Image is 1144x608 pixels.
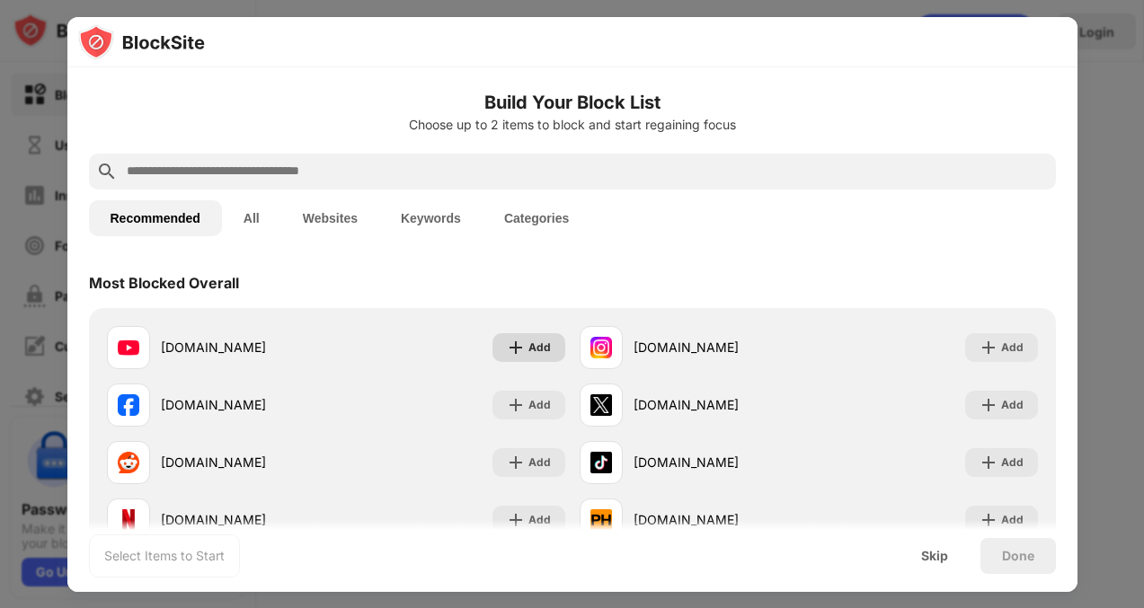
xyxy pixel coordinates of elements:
[483,200,590,236] button: Categories
[161,453,336,471] div: [DOMAIN_NAME]
[634,338,809,357] div: [DOMAIN_NAME]
[89,200,222,236] button: Recommended
[634,453,809,471] div: [DOMAIN_NAME]
[921,549,948,563] div: Skip
[161,395,336,414] div: [DOMAIN_NAME]
[528,396,551,414] div: Add
[281,200,379,236] button: Websites
[590,394,612,416] img: favicons
[528,339,551,357] div: Add
[528,511,551,529] div: Add
[104,547,225,565] div: Select Items to Start
[1001,454,1024,471] div: Add
[89,118,1056,132] div: Choose up to 2 items to block and start regaining focus
[118,394,139,416] img: favicons
[590,509,612,531] img: favicons
[1001,511,1024,529] div: Add
[222,200,281,236] button: All
[528,454,551,471] div: Add
[590,452,612,473] img: favicons
[118,509,139,531] img: favicons
[161,338,336,357] div: [DOMAIN_NAME]
[1001,339,1024,357] div: Add
[1002,549,1034,563] div: Done
[634,510,809,529] div: [DOMAIN_NAME]
[78,24,205,60] img: logo-blocksite.svg
[89,89,1056,116] h6: Build Your Block List
[89,274,239,292] div: Most Blocked Overall
[118,337,139,358] img: favicons
[634,395,809,414] div: [DOMAIN_NAME]
[118,452,139,473] img: favicons
[96,161,118,182] img: search.svg
[161,510,336,529] div: [DOMAIN_NAME]
[1001,396,1024,414] div: Add
[379,200,483,236] button: Keywords
[590,337,612,358] img: favicons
